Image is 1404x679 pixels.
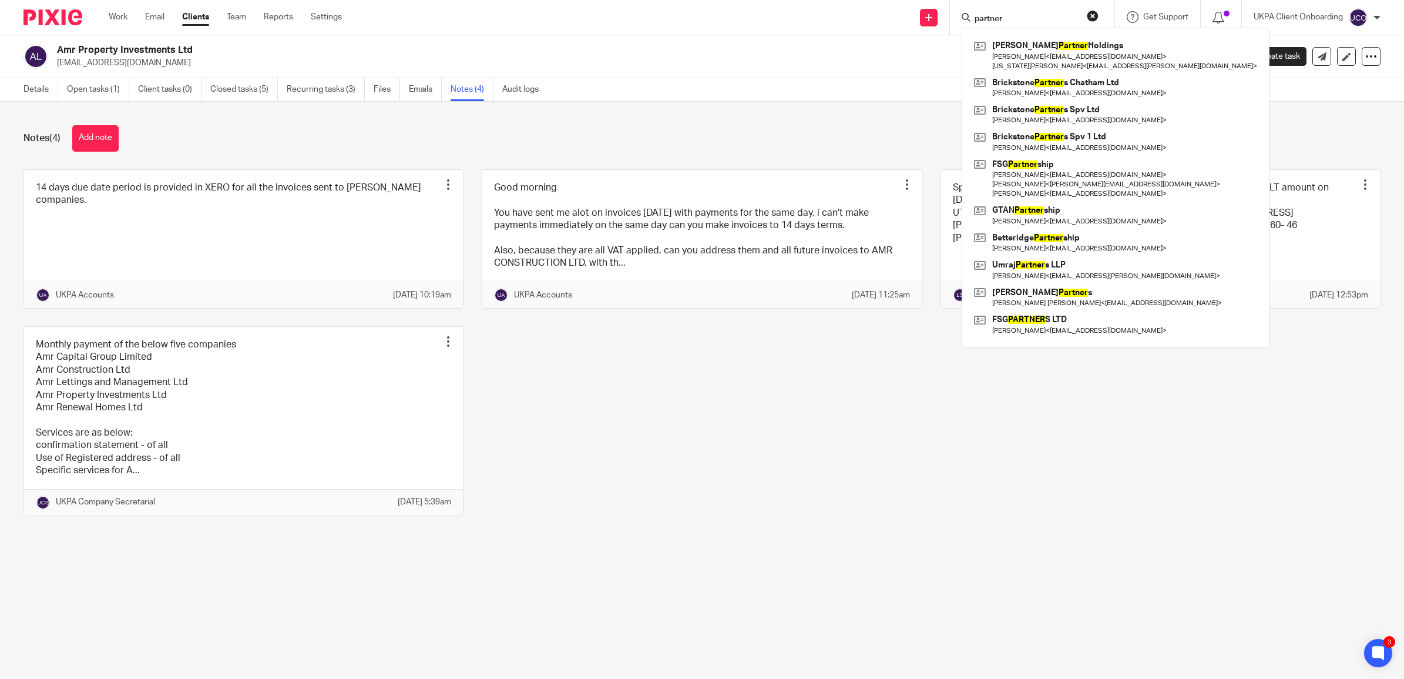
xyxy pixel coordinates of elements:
p: UKPA Accounts [514,289,572,301]
button: Clear [1087,10,1099,22]
div: 3 [1383,636,1395,648]
a: Reports [264,11,293,23]
a: Notes (4) [451,78,493,101]
h1: Notes [23,132,61,145]
p: [DATE] 12:53pm [1309,289,1368,301]
a: Work [109,11,127,23]
span: (4) [49,133,61,143]
a: Details [23,78,58,101]
a: Recurring tasks (3) [287,78,365,101]
p: [DATE] 11:25am [852,289,910,301]
p: [DATE] 5:39am [398,496,451,508]
img: svg%3E [36,496,50,510]
img: Pixie [23,9,82,25]
a: Audit logs [502,78,548,101]
p: UKPA Accounts [56,289,114,301]
p: UKPA Client Onboarding [1254,11,1343,23]
input: Search [973,14,1079,25]
a: Open tasks (1) [67,78,129,101]
img: svg%3E [36,288,50,302]
img: svg%3E [23,44,48,69]
a: Create task [1238,47,1306,66]
a: Email [145,11,164,23]
p: [DATE] 10:19am [393,289,451,301]
a: Settings [311,11,342,23]
img: svg%3E [494,288,508,302]
a: Client tasks (0) [138,78,201,101]
h2: Amr Property Investments Ltd [57,44,988,56]
p: UKPA Company Secretarial [56,496,155,508]
span: Get Support [1143,13,1188,21]
a: Team [227,11,246,23]
p: [EMAIL_ADDRESS][DOMAIN_NAME] [57,57,1221,69]
a: Clients [182,11,209,23]
button: Add note [72,125,119,152]
a: Files [374,78,400,101]
a: Closed tasks (5) [210,78,278,101]
img: svg%3E [1349,8,1368,27]
a: Emails [409,78,442,101]
img: svg%3E [953,288,967,302]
